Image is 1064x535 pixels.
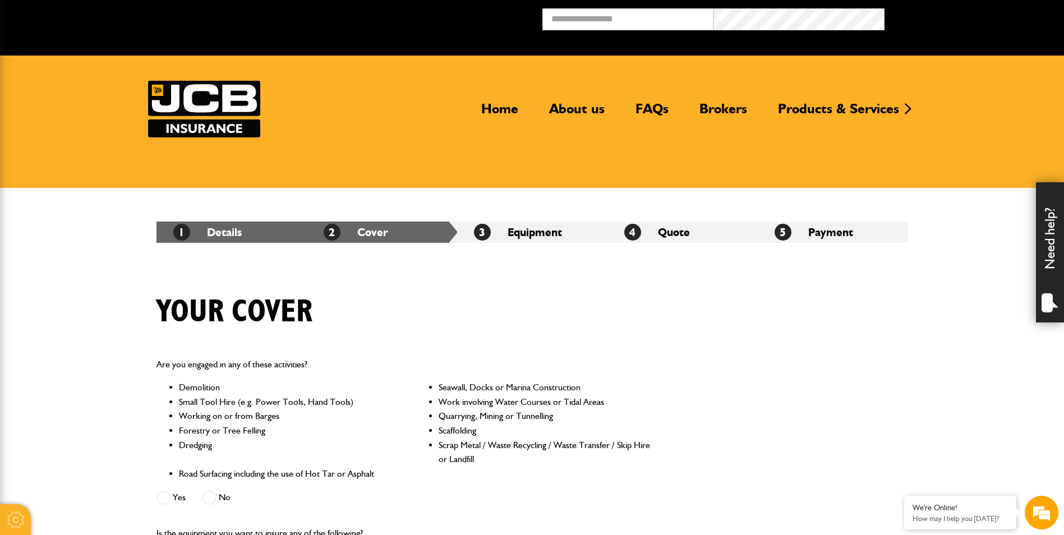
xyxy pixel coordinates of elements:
li: Small Tool Hire (e.g. Power Tools, Hand Tools) [179,395,391,409]
span: 3 [474,224,491,241]
a: About us [541,100,613,126]
button: Broker Login [885,8,1056,26]
li: Road Surfacing including the use of Hot Tar or Asphalt [179,467,391,481]
li: Dredging [179,438,391,467]
li: Forestry or Tree Felling [179,423,391,438]
li: Quote [607,222,758,243]
li: Equipment [457,222,607,243]
div: Need help? [1036,182,1064,322]
li: Cover [307,222,457,243]
span: 5 [775,224,791,241]
a: FAQs [627,100,677,126]
li: Seawall, Docks or Marina Construction [439,380,651,395]
span: 4 [624,224,641,241]
label: No [202,491,231,505]
li: Demolition [179,380,391,395]
span: 2 [324,224,340,241]
li: Scrap Metal / Waste Recycling / Waste Transfer / Skip Hire or Landfill [439,438,651,467]
li: Scaffolding [439,423,651,438]
a: 1Details [173,225,242,239]
p: How may I help you today? [913,514,1008,523]
li: Work involving Water Courses or Tidal Areas [439,395,651,409]
h1: Your cover [156,293,312,331]
li: Payment [758,222,908,243]
a: Brokers [691,100,756,126]
p: Are you engaged in any of these activities? [156,357,652,372]
a: Home [473,100,527,126]
li: Quarrying, Mining or Tunnelling [439,409,651,423]
div: We're Online! [913,503,1008,513]
a: Products & Services [770,100,908,126]
img: JCB Insurance Services logo [148,81,260,137]
a: JCB Insurance Services [148,81,260,137]
li: Working on or from Barges [179,409,391,423]
label: Yes [156,491,186,505]
span: 1 [173,224,190,241]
